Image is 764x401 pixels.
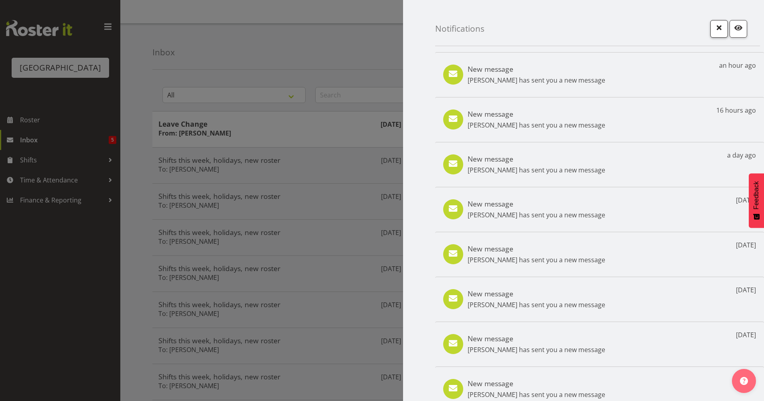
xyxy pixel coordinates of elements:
span: Feedback [753,181,760,209]
p: [PERSON_NAME] has sent you a new message [468,390,605,399]
p: [PERSON_NAME] has sent you a new message [468,75,605,85]
h5: New message [468,244,605,253]
p: [PERSON_NAME] has sent you a new message [468,210,605,220]
h4: Notifications [435,24,484,33]
p: [PERSON_NAME] has sent you a new message [468,300,605,310]
h5: New message [468,289,605,298]
p: [DATE] [736,285,756,295]
h5: New message [468,379,605,388]
p: [PERSON_NAME] has sent you a new message [468,345,605,354]
button: Mark as read [730,20,747,38]
h5: New message [468,109,605,118]
h5: New message [468,199,605,208]
p: an hour ago [719,61,756,70]
p: [PERSON_NAME] has sent you a new message [468,120,605,130]
img: help-xxl-2.png [740,377,748,385]
p: [DATE] [736,240,756,250]
h5: New message [468,334,605,343]
p: [DATE] [736,330,756,340]
p: [PERSON_NAME] has sent you a new message [468,255,605,265]
h5: New message [468,65,605,73]
p: [PERSON_NAME] has sent you a new message [468,165,605,175]
p: [DATE] [736,195,756,205]
button: Feedback - Show survey [749,173,764,228]
p: a day ago [727,150,756,160]
h5: New message [468,154,605,163]
button: Close [710,20,728,38]
p: 16 hours ago [716,105,756,115]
